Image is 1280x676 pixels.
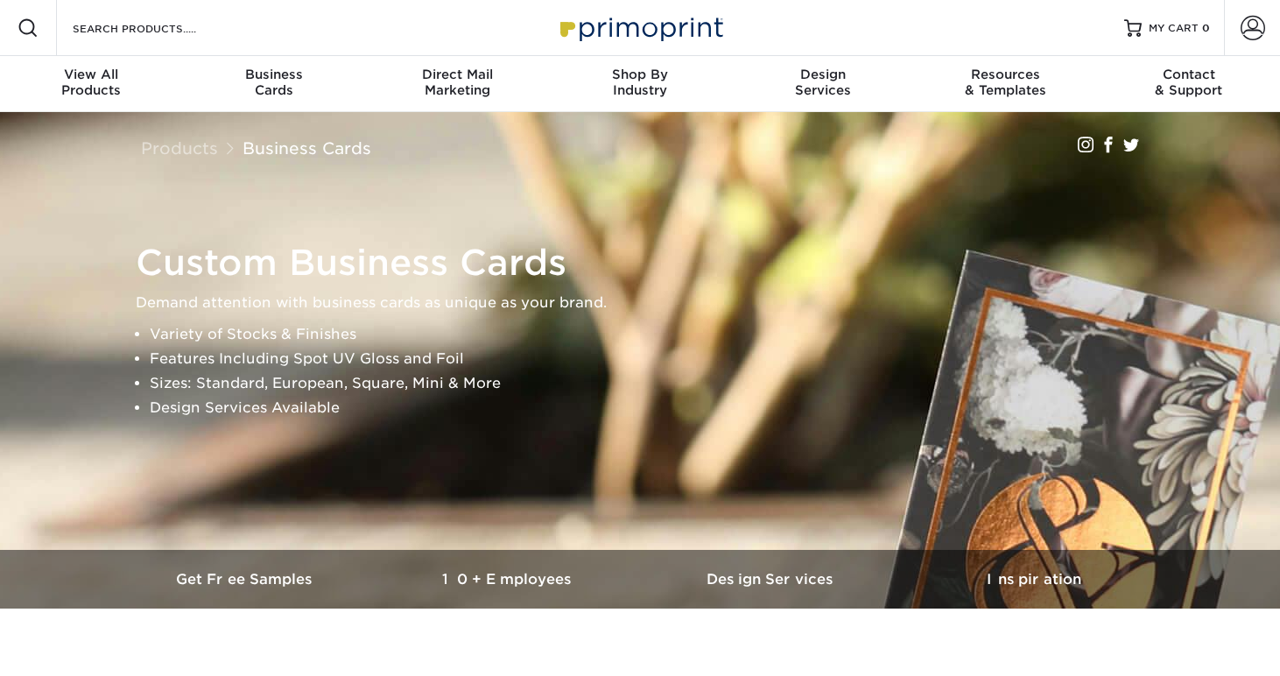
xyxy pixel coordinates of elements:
[1097,67,1280,98] div: & Support
[377,550,640,609] a: 10+ Employees
[1097,56,1280,112] a: Contact& Support
[141,138,218,158] a: Products
[71,18,242,39] input: SEARCH PRODUCTS.....
[366,56,549,112] a: Direct MailMarketing
[549,56,732,112] a: Shop ByIndustry
[150,322,1160,347] li: Variety of Stocks & Finishes
[243,138,371,158] a: Business Cards
[377,571,640,588] h3: 10+ Employees
[366,67,549,98] div: Marketing
[914,67,1097,82] span: Resources
[136,242,1160,284] h1: Custom Business Cards
[366,67,549,82] span: Direct Mail
[183,67,366,82] span: Business
[150,371,1160,396] li: Sizes: Standard, European, Square, Mini & More
[150,347,1160,371] li: Features Including Spot UV Gloss and Foil
[640,571,903,588] h3: Design Services
[903,571,1165,588] h3: Inspiration
[115,571,377,588] h3: Get Free Samples
[903,550,1165,609] a: Inspiration
[1097,67,1280,82] span: Contact
[549,67,732,82] span: Shop By
[549,67,732,98] div: Industry
[183,67,366,98] div: Cards
[640,550,903,609] a: Design Services
[1202,22,1210,34] span: 0
[914,56,1097,112] a: Resources& Templates
[1149,21,1199,36] span: MY CART
[731,67,914,82] span: Design
[731,67,914,98] div: Services
[136,291,1160,315] p: Demand attention with business cards as unique as your brand.
[150,396,1160,420] li: Design Services Available
[183,56,366,112] a: BusinessCards
[115,550,377,609] a: Get Free Samples
[731,56,914,112] a: DesignServices
[552,9,728,46] img: Primoprint
[914,67,1097,98] div: & Templates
